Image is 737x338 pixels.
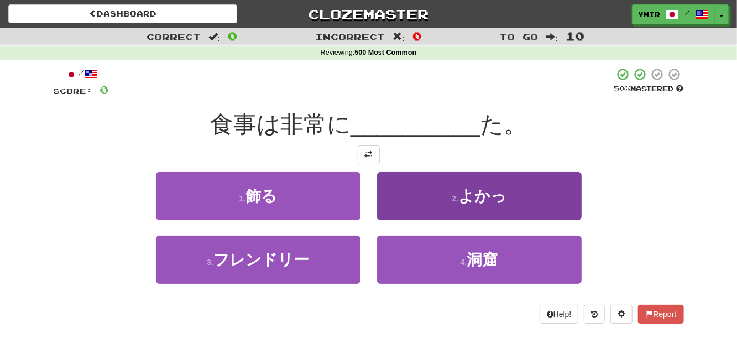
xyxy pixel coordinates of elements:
[632,4,715,24] a: ymir /
[228,29,237,43] span: 0
[358,145,380,164] button: Toggle translation (alt+t)
[684,9,690,17] span: /
[254,4,483,24] a: Clozemaster
[614,84,631,93] span: 50 %
[566,29,584,43] span: 10
[54,86,93,96] span: Score:
[377,236,582,284] button: 4.洞窟
[500,31,539,42] span: To go
[377,172,582,220] button: 2.よかっ
[546,32,558,41] span: :
[207,258,213,267] small: 3 .
[208,32,221,41] span: :
[461,258,467,267] small: 4 .
[156,236,360,284] button: 3.フレンドリー
[638,9,660,19] span: ymir
[458,188,506,205] span: よかっ
[54,67,109,81] div: /
[156,172,360,220] button: 1.飾る
[245,188,277,205] span: 飾る
[100,82,109,96] span: 0
[354,49,416,56] strong: 500 Most Common
[393,32,405,41] span: :
[210,111,351,137] span: 食事は非常に
[8,4,237,23] a: Dashboard
[467,251,498,268] span: 洞窟
[614,84,684,94] div: Mastered
[540,305,579,324] button: Help!
[638,305,683,324] button: Report
[147,31,201,42] span: Correct
[412,29,422,43] span: 0
[213,251,309,268] span: フレンドリー
[480,111,527,137] span: た。
[351,111,480,137] span: __________
[239,194,245,203] small: 1 .
[452,194,458,203] small: 2 .
[315,31,385,42] span: Incorrect
[584,305,605,324] button: Round history (alt+y)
